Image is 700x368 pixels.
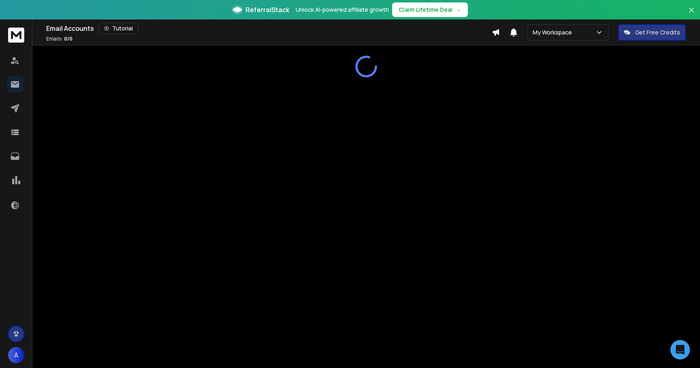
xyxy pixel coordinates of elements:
span: → [456,6,461,14]
p: Emails : [46,36,73,42]
div: Email Accounts [46,23,492,34]
button: Get Free Credits [618,24,686,41]
div: Open Intercom Messenger [670,340,690,359]
button: Tutorial [99,23,138,34]
p: Unlock AI-powered affiliate growth [296,6,389,14]
p: My Workspace [533,28,575,37]
span: 0 / 0 [64,35,73,42]
button: Claim Lifetime Deal→ [392,2,468,17]
p: Get Free Credits [635,28,680,37]
button: A [8,347,24,363]
button: Close banner [686,5,697,24]
span: ReferralStack [245,5,289,15]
